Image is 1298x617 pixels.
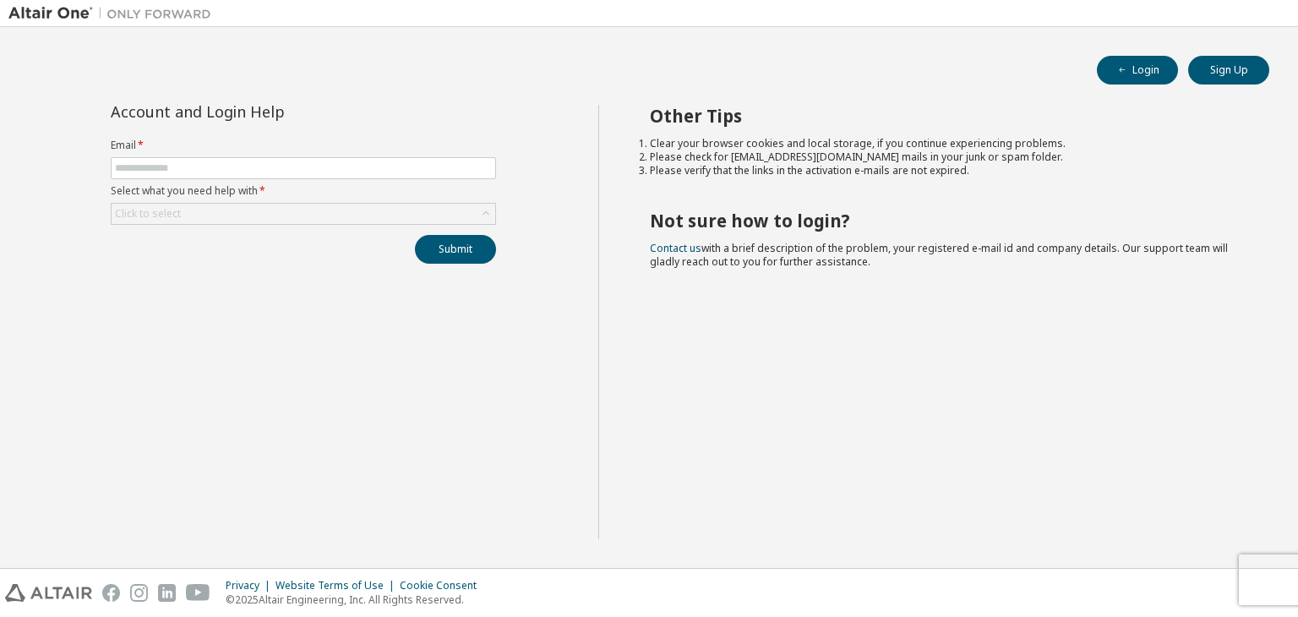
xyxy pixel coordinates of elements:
div: Cookie Consent [400,579,487,592]
a: Contact us [650,241,701,255]
h2: Not sure how to login? [650,210,1240,232]
li: Please verify that the links in the activation e-mails are not expired. [650,164,1240,177]
li: Clear your browser cookies and local storage, if you continue experiencing problems. [650,137,1240,150]
span: with a brief description of the problem, your registered e-mail id and company details. Our suppo... [650,241,1228,269]
li: Please check for [EMAIL_ADDRESS][DOMAIN_NAME] mails in your junk or spam folder. [650,150,1240,164]
div: Privacy [226,579,275,592]
label: Email [111,139,496,152]
div: Click to select [115,207,181,221]
div: Account and Login Help [111,105,419,118]
img: linkedin.svg [158,584,176,602]
img: facebook.svg [102,584,120,602]
img: instagram.svg [130,584,148,602]
img: Altair One [8,5,220,22]
div: Click to select [112,204,495,224]
button: Sign Up [1188,56,1269,85]
label: Select what you need help with [111,184,496,198]
div: Website Terms of Use [275,579,400,592]
p: © 2025 Altair Engineering, Inc. All Rights Reserved. [226,592,487,607]
img: altair_logo.svg [5,584,92,602]
h2: Other Tips [650,105,1240,127]
button: Login [1097,56,1178,85]
button: Submit [415,235,496,264]
img: youtube.svg [186,584,210,602]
